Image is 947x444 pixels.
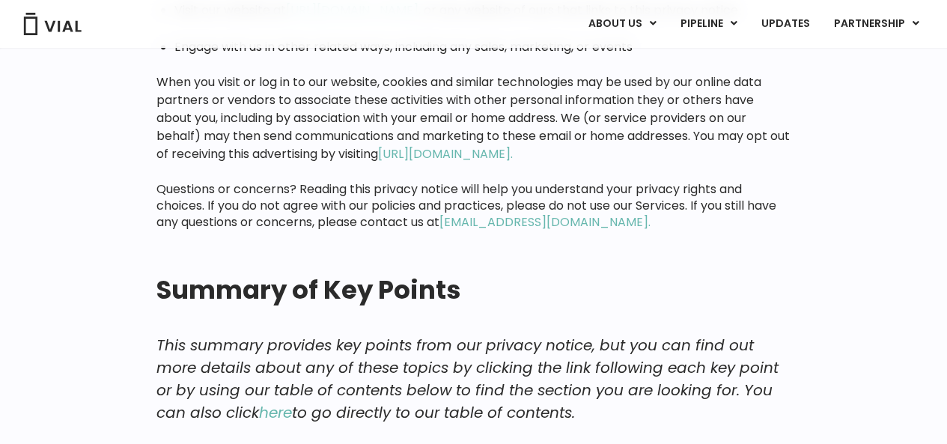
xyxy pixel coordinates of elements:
[22,13,82,35] img: Vial Logo
[156,276,791,304] h2: Summary of Key Points
[749,11,821,37] a: UPDATES
[822,11,931,37] a: PARTNERSHIPMenu Toggle
[259,402,292,423] a: here
[156,334,791,424] div: This summary provides key points from our privacy notice, but you can find out more details about...
[576,11,668,37] a: ABOUT USMenu Toggle
[669,11,749,37] a: PIPELINEMenu Toggle
[378,145,513,162] a: [URL][DOMAIN_NAME].
[439,213,651,231] a: [EMAIL_ADDRESS][DOMAIN_NAME].
[156,73,791,163] p: When you visit or log in to our website, cookies and similar technologies may be used by our onli...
